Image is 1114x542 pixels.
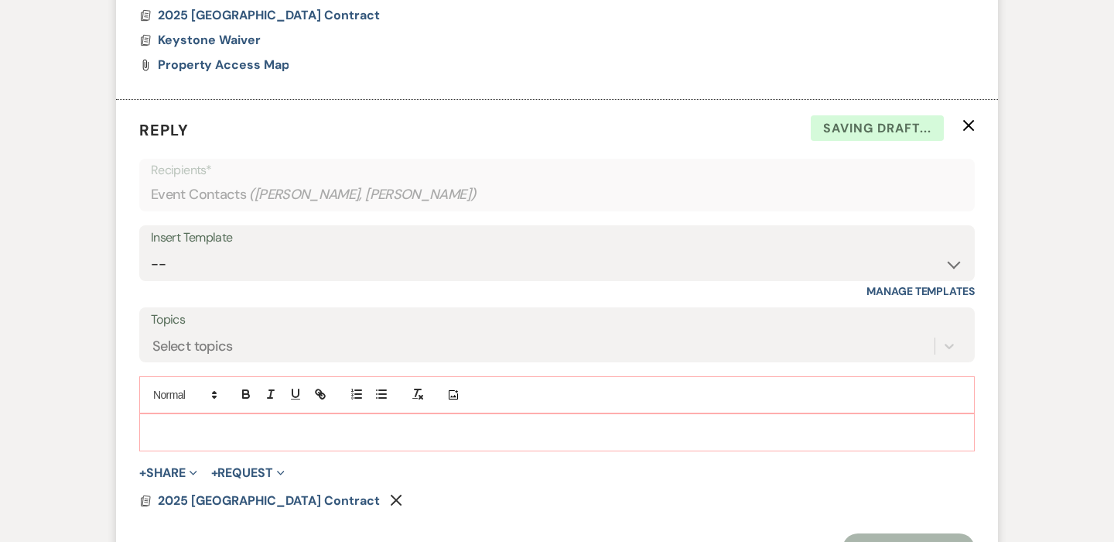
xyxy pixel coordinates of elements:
span: Property Access Map [158,57,289,73]
button: Share [139,467,197,479]
span: 2025 [GEOGRAPHIC_DATA] Contract [158,7,380,23]
button: Request [211,467,285,479]
a: Property Access Map [158,59,289,71]
span: 2025 [GEOGRAPHIC_DATA] Contract [158,492,380,509]
span: + [211,467,218,479]
div: Event Contacts [151,180,963,210]
div: Select topics [152,336,233,357]
span: Keystone Waiver [158,32,261,48]
span: ( [PERSON_NAME], [PERSON_NAME] ) [249,184,477,205]
button: 2025 [GEOGRAPHIC_DATA] Contract [158,6,384,25]
span: Saving draft... [811,115,944,142]
label: Topics [151,309,963,331]
div: Insert Template [151,227,963,249]
button: Keystone Waiver [158,31,265,50]
button: 2025 [GEOGRAPHIC_DATA] Contract [158,492,384,510]
a: Manage Templates [866,284,975,298]
span: + [139,467,146,479]
span: Reply [139,120,189,140]
p: Recipients* [151,160,963,180]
